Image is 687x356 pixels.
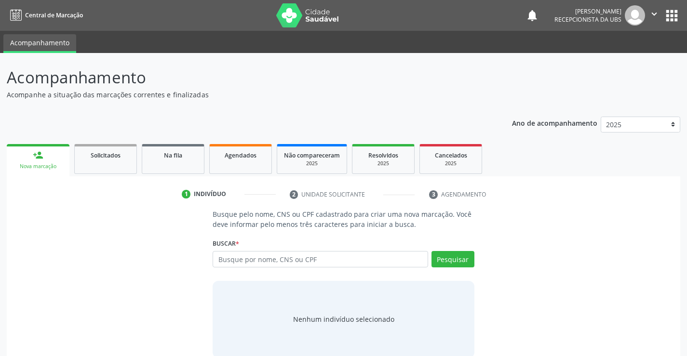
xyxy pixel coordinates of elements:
[625,5,645,26] img: img
[525,9,539,22] button: notifications
[359,160,407,167] div: 2025
[427,160,475,167] div: 2025
[213,209,474,229] p: Busque pelo nome, CNS ou CPF cadastrado para criar uma nova marcação. Você deve informar pelo men...
[3,34,76,53] a: Acompanhamento
[293,314,394,324] div: Nenhum indivíduo selecionado
[91,151,121,159] span: Solicitados
[33,150,43,160] div: person_add
[663,7,680,24] button: apps
[284,151,340,159] span: Não compareceram
[225,151,256,159] span: Agendados
[164,151,182,159] span: Na fila
[194,190,226,198] div: Indivíduo
[368,151,398,159] span: Resolvidos
[213,251,428,267] input: Busque por nome, CNS ou CPF
[7,66,478,90] p: Acompanhamento
[182,190,190,198] div: 1
[13,163,63,170] div: Nova marcação
[213,236,239,251] label: Buscar
[7,90,478,100] p: Acompanhe a situação das marcações correntes e finalizadas
[7,7,83,23] a: Central de Marcação
[284,160,340,167] div: 2025
[431,251,474,267] button: Pesquisar
[649,9,660,19] i: 
[645,5,663,26] button: 
[512,117,597,129] p: Ano de acompanhamento
[25,11,83,19] span: Central de Marcação
[554,15,621,24] span: Recepcionista da UBS
[435,151,467,159] span: Cancelados
[554,7,621,15] div: [PERSON_NAME]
